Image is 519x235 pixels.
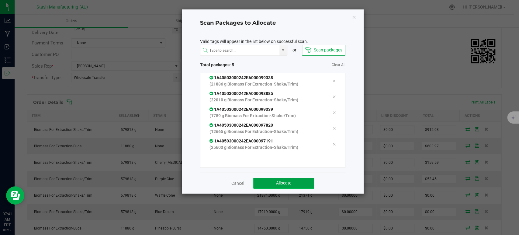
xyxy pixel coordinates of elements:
div: Remove tag [328,141,341,148]
a: Cancel [231,180,244,186]
p: (21886 g Biomass For Extraction-Shake/Trim) [209,81,323,87]
input: NO DATA FOUND [200,45,279,56]
p: (12665 g Biomass For Extraction-Shake/Trim) [209,128,323,135]
a: Clear All [332,62,345,68]
div: Remove tag [328,125,341,132]
p: (1789 g Biomass For Extraction-Shake/Trim) [209,113,323,119]
span: In Sync [209,91,214,96]
h4: Scan Packages to Allocate [200,19,345,27]
p: (25603 g Biomass For Extraction-Shake/Trim) [209,144,323,151]
span: 1A40503000242EA000099339 [209,107,273,112]
span: 1A40503000242EA000097191 [209,139,273,143]
div: Remove tag [328,109,341,116]
span: 1A40503000242EA000098885 [209,91,273,96]
button: Scan packages [302,45,345,56]
div: Remove tag [328,93,341,100]
button: Allocate [253,178,314,189]
span: Valid tags will appear in the list below on successful scan. [200,38,308,45]
span: In Sync [209,107,214,112]
span: Allocate [276,181,291,185]
div: or [287,47,302,53]
span: In Sync [209,139,214,143]
span: In Sync [209,75,214,80]
button: Close [352,13,356,21]
span: 1A40503000242EA000099338 [209,75,273,80]
p: (22010 g Biomass For Extraction-Shake/Trim) [209,97,323,103]
span: In Sync [209,123,214,128]
span: Total packages: 5 [200,62,273,68]
span: 1A40503000242EA000097820 [209,123,273,128]
iframe: Resource center [6,186,24,205]
div: Remove tag [328,77,341,85]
